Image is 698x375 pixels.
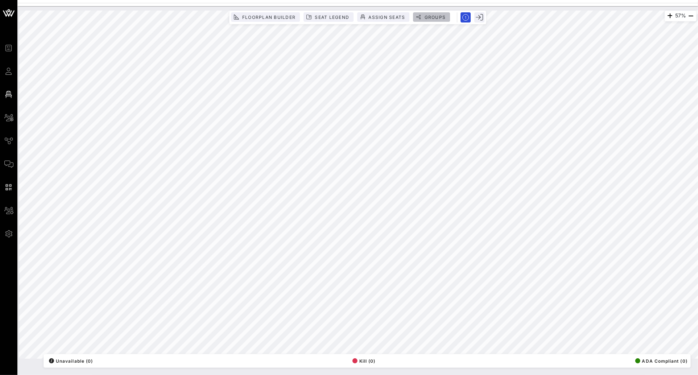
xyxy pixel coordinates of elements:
[352,358,376,364] span: Kill (0)
[368,15,405,20] span: Assign Seats
[424,15,446,20] span: Groups
[49,358,54,363] div: /
[242,15,296,20] span: Floorplan Builder
[350,356,376,366] button: Kill (0)
[633,356,687,366] button: ADA Compliant (0)
[303,12,354,22] button: Seat Legend
[357,12,409,22] button: Assign Seats
[665,11,697,21] div: 57%
[49,358,93,364] span: Unavailable (0)
[47,356,93,366] button: /Unavailable (0)
[413,12,450,22] button: Groups
[314,15,349,20] span: Seat Legend
[231,12,300,22] button: Floorplan Builder
[635,358,687,364] span: ADA Compliant (0)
